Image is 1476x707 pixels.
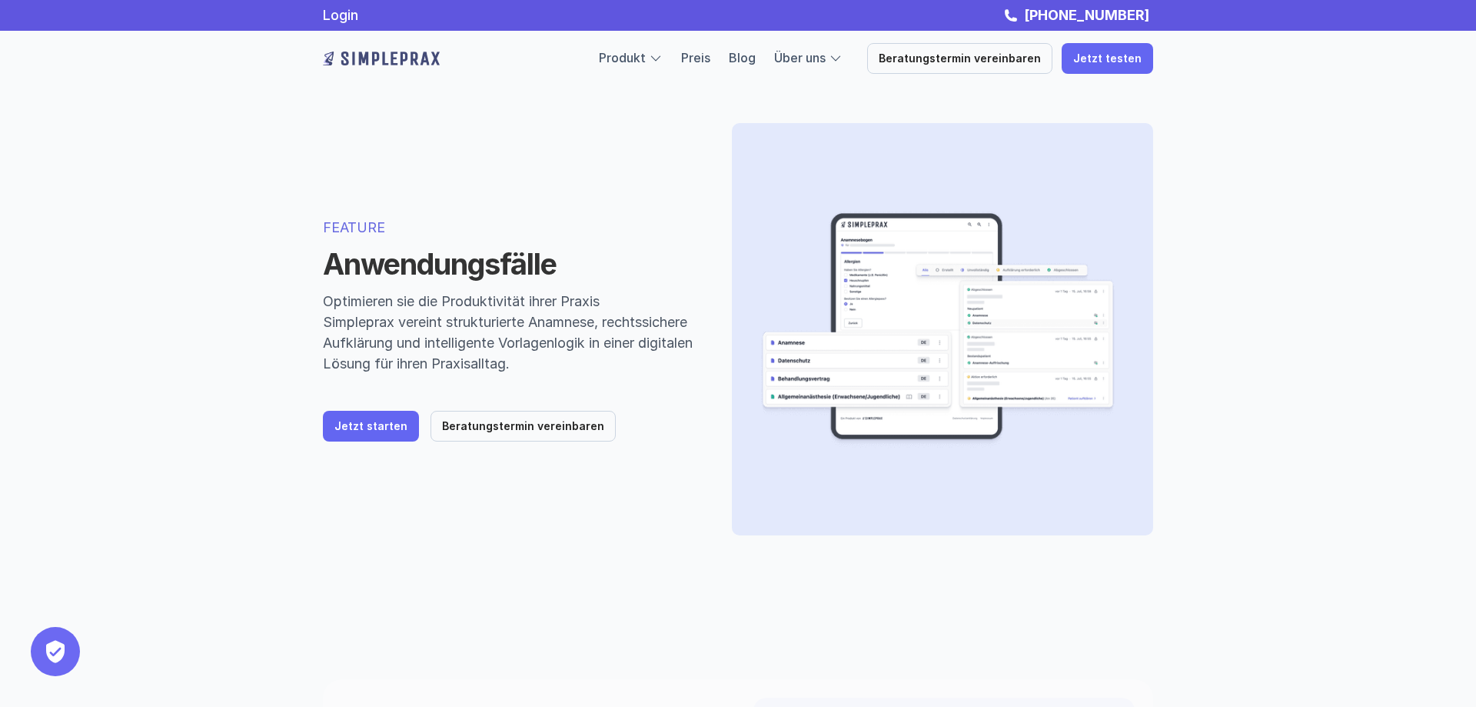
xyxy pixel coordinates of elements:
h1: Anwendungsfälle [323,247,695,282]
a: Blog [729,50,756,65]
a: Beratungstermin vereinbaren [867,43,1052,74]
p: Optimieren sie die Produktivität ihrer Praxis Simpleprax vereint strukturierte Anamnese, rechtssi... [323,291,695,374]
p: Beratungstermin vereinbaren [879,52,1041,65]
a: Beratungstermin vereinbaren [430,411,616,442]
p: FEATURE [323,217,695,238]
a: Produkt [599,50,646,65]
a: Über uns [774,50,826,65]
p: Jetzt testen [1073,52,1142,65]
a: Jetzt testen [1062,43,1153,74]
img: Herobild zeigt verschiedene Teile der Software wie ein Anamnesebogen auf einem Tablet und Dokumen... [756,148,1118,511]
a: Jetzt starten [323,411,419,442]
a: Preis [681,50,710,65]
p: Jetzt starten [334,420,407,433]
a: [PHONE_NUMBER] [1020,7,1153,23]
strong: [PHONE_NUMBER] [1024,7,1149,23]
a: Login [323,7,358,23]
p: Beratungstermin vereinbaren [442,420,604,433]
